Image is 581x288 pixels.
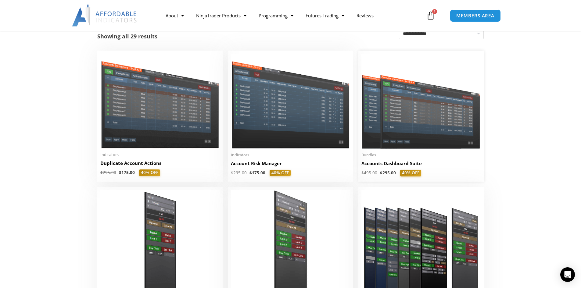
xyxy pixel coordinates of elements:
span: Indicators [231,152,350,158]
a: Accounts Dashboard Suite [361,160,481,170]
span: $ [249,170,252,176]
span: Indicators [100,152,220,157]
span: MEMBERS AREA [456,13,494,18]
a: Futures Trading [299,9,350,23]
span: $ [100,170,103,175]
bdi: 295.00 [380,170,396,176]
img: Accounts Dashboard Suite [361,54,481,149]
a: NinjaTrader Products [190,9,253,23]
span: 40% OFF [400,170,421,176]
select: Shop order [399,28,484,39]
a: Duplicate Account Actions [100,160,220,169]
nav: Menu [160,9,425,23]
a: Account Risk Manager [231,160,350,170]
span: 40% OFF [270,170,291,176]
span: $ [231,170,233,176]
img: Duplicate Account Actions [100,54,220,148]
h2: Accounts Dashboard Suite [361,160,481,167]
h2: Duplicate Account Actions [100,160,220,166]
p: Showing all 29 results [97,34,157,39]
div: Open Intercom Messenger [560,267,575,282]
bdi: 495.00 [361,170,377,176]
a: About [160,9,190,23]
bdi: 295.00 [100,170,116,175]
span: $ [380,170,382,176]
bdi: 175.00 [249,170,265,176]
a: Reviews [350,9,380,23]
img: Account Risk Manager [231,54,350,148]
a: Programming [253,9,299,23]
span: Bundles [361,152,481,158]
a: 1 [417,7,444,24]
span: $ [361,170,364,176]
img: LogoAI | Affordable Indicators – NinjaTrader [72,5,138,27]
span: $ [119,170,121,175]
h2: Account Risk Manager [231,160,350,167]
span: 1 [432,9,437,14]
span: 40% OFF [139,169,160,176]
bdi: 295.00 [231,170,247,176]
a: MEMBERS AREA [450,9,501,22]
bdi: 175.00 [119,170,135,175]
